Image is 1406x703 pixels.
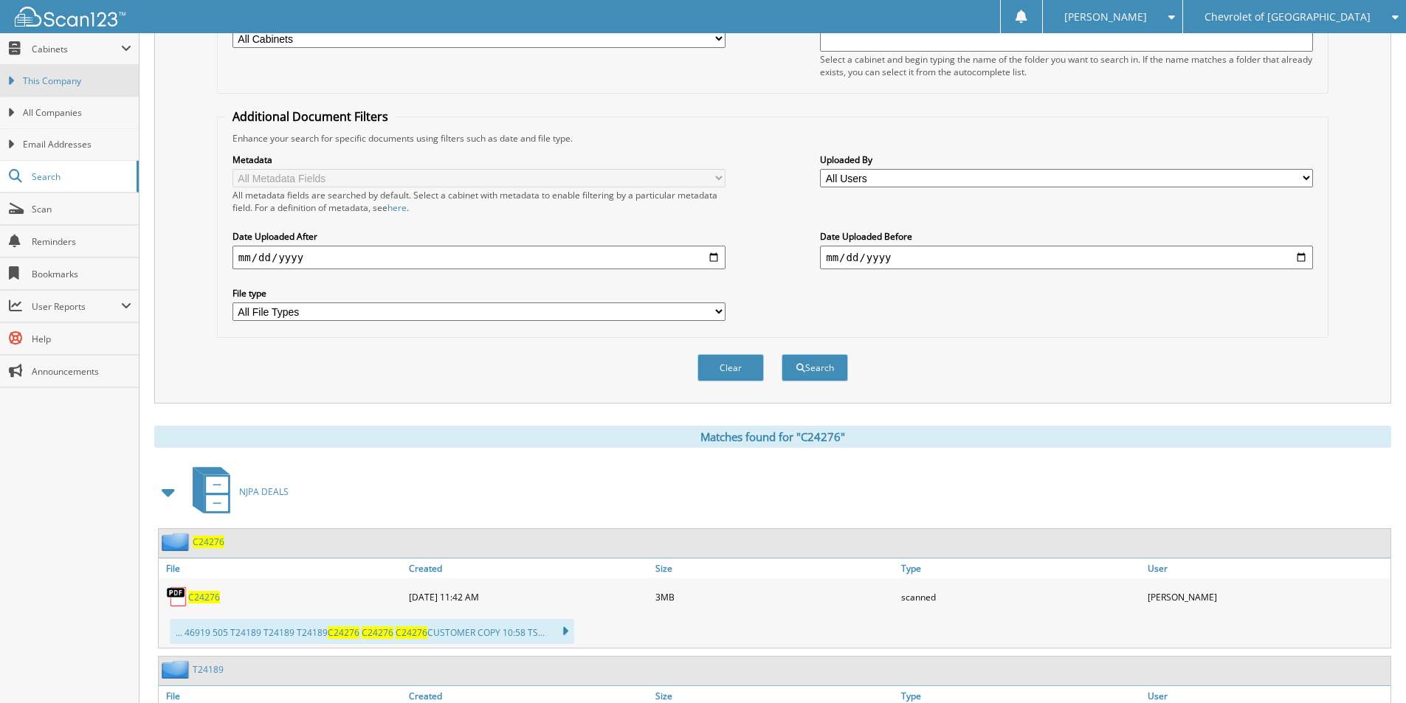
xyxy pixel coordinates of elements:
[154,426,1391,448] div: Matches found for "C24276"
[1144,558,1391,578] a: User
[652,582,898,612] div: 3MB
[32,333,131,345] span: Help
[32,300,121,313] span: User Reports
[362,626,393,639] span: C24276
[1064,13,1147,21] span: [PERSON_NAME]
[32,203,131,215] span: Scan
[32,268,131,280] span: Bookmarks
[820,246,1313,269] input: end
[782,354,848,381] button: Search
[1332,632,1406,703] iframe: Chat Widget
[239,485,289,498] span: NJPA DEALS
[188,591,220,603] a: C24276
[396,626,427,639] span: C24276
[225,108,396,125] legend: Additional Document Filters
[232,287,726,299] label: File type
[1205,13,1371,21] span: Chevrolet of [GEOGRAPHIC_DATA]
[23,75,131,88] span: This Company
[162,660,193,679] img: folder2.png
[897,558,1144,578] a: Type
[162,533,193,551] img: folder2.png
[405,582,652,612] div: [DATE] 11:42 AM
[15,7,125,27] img: scan123-logo-white.svg
[897,582,1144,612] div: scanned
[820,230,1313,243] label: Date Uploaded Before
[232,189,726,214] div: All metadata fields are searched by default. Select a cabinet with metadata to enable filtering b...
[159,558,405,578] a: File
[193,663,224,676] a: T24189
[328,626,359,639] span: C24276
[232,153,726,166] label: Metadata
[32,365,131,378] span: Announcements
[652,558,898,578] a: Size
[232,246,726,269] input: start
[387,201,407,214] a: here
[32,43,121,55] span: Cabinets
[166,586,188,608] img: PDF.png
[232,230,726,243] label: Date Uploaded After
[32,235,131,248] span: Reminders
[170,619,574,644] div: ... 46919 505 T24189 T24189 T24189 CUSTOMER COPY 10:58 TS...
[23,106,131,120] span: All Companies
[820,53,1313,78] div: Select a cabinet and begin typing the name of the folder you want to search in. If the name match...
[697,354,764,381] button: Clear
[225,132,1320,145] div: Enhance your search for specific documents using filters such as date and file type.
[405,558,652,578] a: Created
[193,536,224,548] a: C24276
[32,170,129,183] span: Search
[1144,582,1391,612] div: [PERSON_NAME]
[23,138,131,151] span: Email Addresses
[184,463,289,521] a: NJPA DEALS
[820,153,1313,166] label: Uploaded By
